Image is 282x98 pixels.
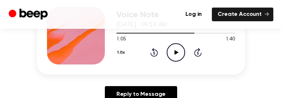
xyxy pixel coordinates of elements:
[212,8,273,21] a: Create Account
[116,46,128,59] button: 1.0x
[9,8,50,22] a: Beep
[116,36,126,43] span: 1:05
[180,8,208,21] a: Log in
[226,36,235,43] span: 1:40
